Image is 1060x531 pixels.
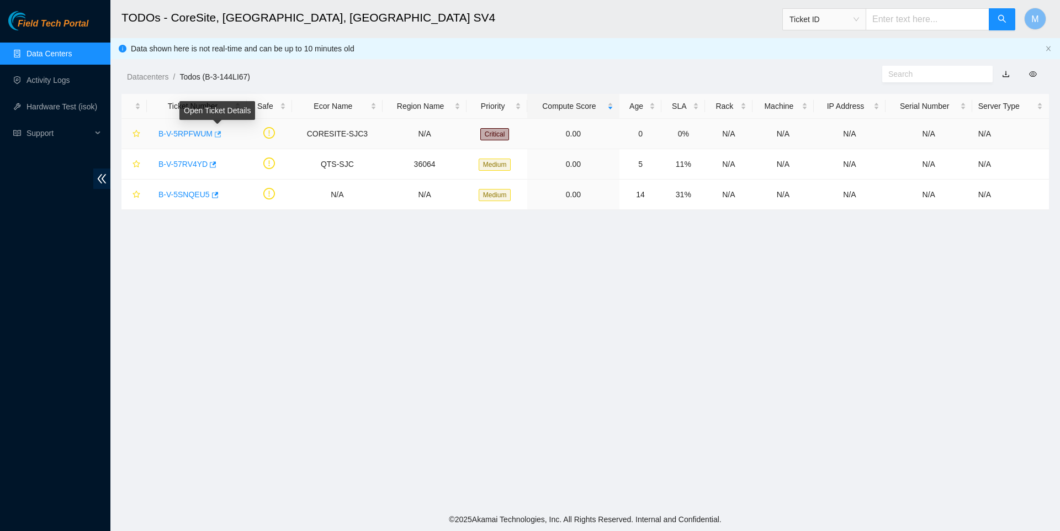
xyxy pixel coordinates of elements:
[972,149,1049,180] td: N/A
[132,160,140,169] span: star
[8,11,56,30] img: Akamai Technologies
[480,128,510,140] span: Critical
[527,149,619,180] td: 0.00
[128,186,141,203] button: star
[158,190,210,199] a: B-V-5SNQEU5
[994,65,1018,83] button: download
[93,169,110,189] span: double-left
[158,160,208,169] a: B-V-57RV4YD
[886,119,972,149] td: N/A
[132,191,140,199] span: star
[972,180,1049,210] td: N/A
[292,180,383,210] td: N/A
[752,149,814,180] td: N/A
[179,101,255,120] div: Open Ticket Details
[619,119,662,149] td: 0
[18,19,88,29] span: Field Tech Portal
[661,119,705,149] td: 0%
[26,102,97,111] a: Hardware Test (isok)
[1031,12,1038,26] span: M
[661,180,705,210] td: 31%
[292,149,383,180] td: QTS-SJC
[814,149,886,180] td: N/A
[128,125,141,143] button: star
[179,72,250,81] a: Todos (B-3-144LI67)
[26,122,92,144] span: Support
[705,119,752,149] td: N/A
[705,180,752,210] td: N/A
[173,72,175,81] span: /
[866,8,989,30] input: Enter text here...
[1024,8,1046,30] button: M
[814,180,886,210] td: N/A
[789,11,859,28] span: Ticket ID
[1002,70,1010,78] a: download
[110,508,1060,531] footer: © 2025 Akamai Technologies, Inc. All Rights Reserved. Internal and Confidential.
[972,119,1049,149] td: N/A
[1029,70,1037,78] span: eye
[13,129,21,137] span: read
[814,119,886,149] td: N/A
[705,149,752,180] td: N/A
[989,8,1015,30] button: search
[26,49,72,58] a: Data Centers
[661,149,705,180] td: 11%
[383,180,467,210] td: N/A
[886,180,972,210] td: N/A
[752,180,814,210] td: N/A
[619,180,662,210] td: 14
[8,20,88,34] a: Akamai TechnologiesField Tech Portal
[752,119,814,149] td: N/A
[479,159,511,171] span: Medium
[263,127,275,139] span: exclamation-circle
[263,188,275,199] span: exclamation-circle
[619,149,662,180] td: 5
[158,129,213,138] a: B-V-5RPFWUM
[26,76,70,85] a: Activity Logs
[383,149,467,180] td: 36064
[263,157,275,169] span: exclamation-circle
[479,189,511,201] span: Medium
[1045,45,1052,52] button: close
[527,180,619,210] td: 0.00
[888,68,978,80] input: Search
[132,130,140,139] span: star
[383,119,467,149] td: N/A
[998,14,1006,25] span: search
[127,72,168,81] a: Datacenters
[886,149,972,180] td: N/A
[292,119,383,149] td: CORESITE-SJC3
[128,155,141,173] button: star
[527,119,619,149] td: 0.00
